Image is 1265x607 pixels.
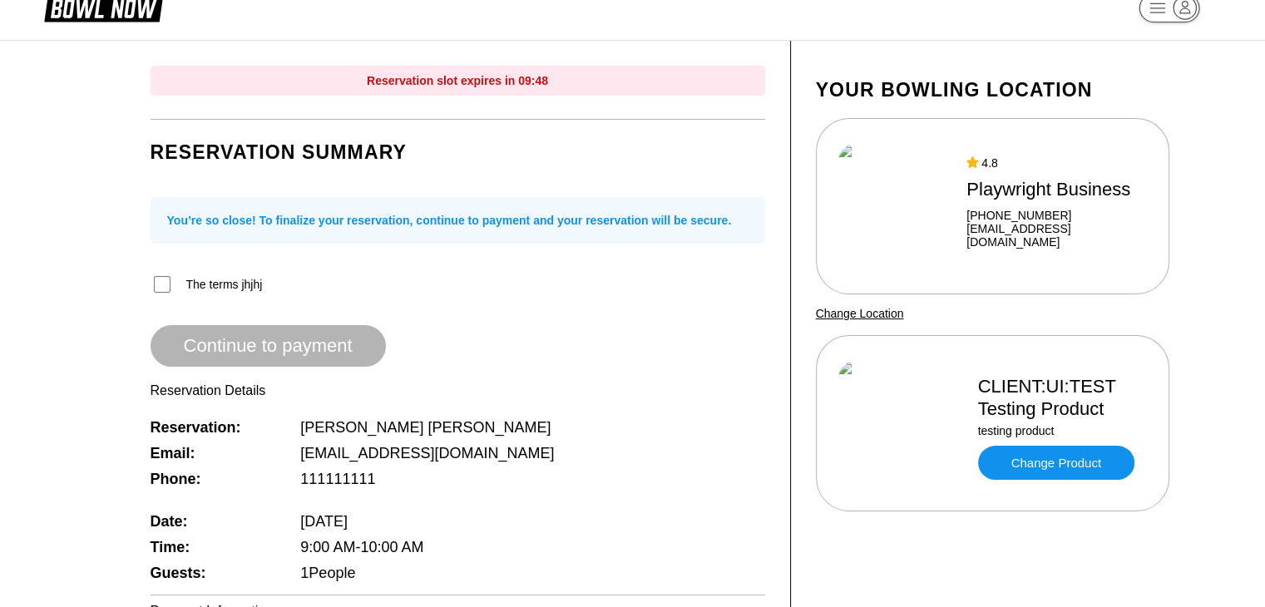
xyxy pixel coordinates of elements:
div: Reservation Details [151,383,765,398]
div: CLIENT:UI:TEST Testing Product [978,375,1147,420]
span: Date: [151,513,274,531]
span: Time: [151,539,274,556]
div: testing product [978,424,1147,437]
div: 4.8 [966,156,1146,170]
span: Email: [151,445,274,462]
img: CLIENT:UI:TEST Testing Product [838,361,963,486]
span: 111111111 [300,471,375,488]
div: [PHONE_NUMBER] [966,209,1146,222]
div: Playwright Business [966,178,1146,200]
span: [PERSON_NAME] [PERSON_NAME] [300,419,551,437]
span: 9:00 AM - 10:00 AM [300,539,423,556]
span: [EMAIL_ADDRESS][DOMAIN_NAME] [300,445,554,462]
img: Playwright Business [838,144,952,269]
span: The terms jhjhj [186,278,263,291]
h1: Reservation Summary [151,141,765,164]
h1: Your bowling location [816,78,1169,101]
span: Reservation: [151,419,274,437]
span: Phone: [151,471,274,488]
span: [DATE] [300,513,348,531]
div: You’re so close! To finalize your reservation, continue to payment and your reservation will be s... [151,197,765,244]
a: Change Location [816,307,904,320]
a: [EMAIL_ADDRESS][DOMAIN_NAME] [966,222,1146,249]
span: 1 People [300,565,355,582]
div: Reservation slot expires in 09:48 [151,66,765,96]
a: Change Product [978,446,1134,480]
span: Guests: [151,565,274,582]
